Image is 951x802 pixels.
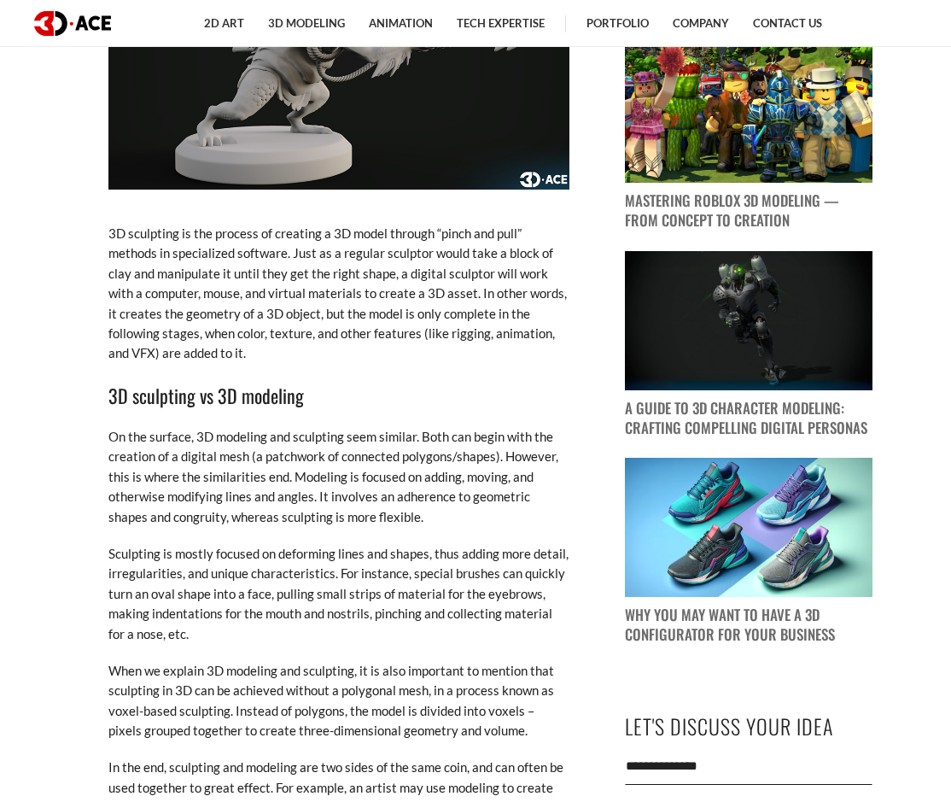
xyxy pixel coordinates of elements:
img: blog post image [625,458,872,597]
p: When we explain 3D modeling and sculpting, it is also important to mention that sculpting in 3D c... [108,661,569,741]
p: 3D sculpting is the process of creating a 3D model through “pinch and pull” methods in specialize... [108,224,569,364]
a: blog post image Mastering Roblox 3D Modeling — From Concept to Creation [625,44,872,231]
p: On the surface, 3D modeling and sculpting seem similar. Both can begin with the creation of a dig... [108,427,569,527]
p: Mastering Roblox 3D Modeling — From Concept to Creation [625,191,872,231]
p: Why You May Want to Have a 3D Configurator for Your Business [625,606,872,645]
p: A Guide to 3D Character Modeling: Crafting Compelling Digital Personas [625,399,872,438]
img: logo dark [34,11,111,36]
img: blog post image [625,44,872,183]
img: blog post image [625,251,872,390]
a: blog post image A Guide to 3D Character Modeling: Crafting Compelling Digital Personas [625,251,872,438]
h3: 3D sculpting vs 3D modeling [108,381,569,410]
a: blog post image Why You May Want to Have a 3D Configurator for Your Business [625,458,872,645]
p: Sculpting is mostly focused on deforming lines and shapes, thus adding more detail, irregularitie... [108,544,569,644]
p: Let's Discuss Your Idea [625,707,872,746]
